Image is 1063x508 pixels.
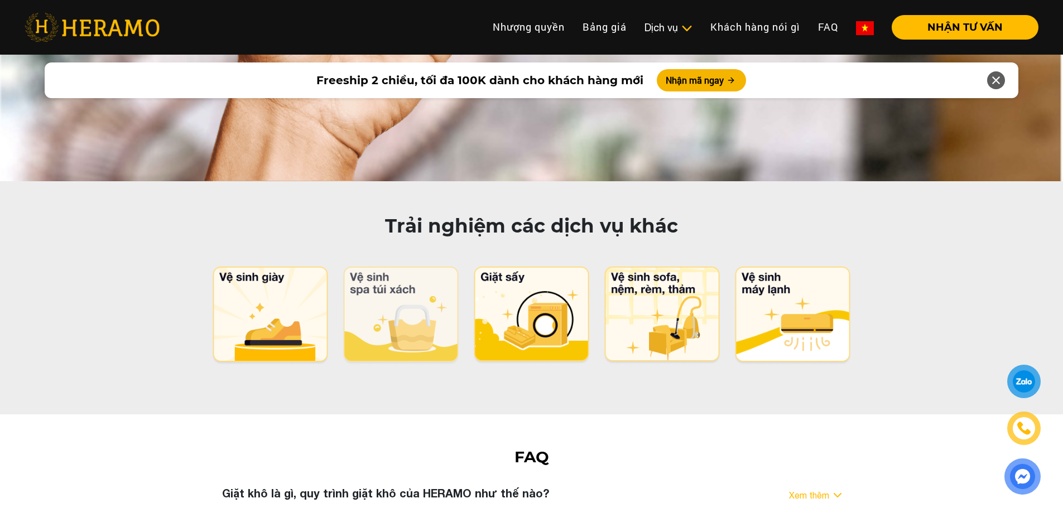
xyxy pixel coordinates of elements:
[1016,420,1032,437] img: phone-icon
[892,15,1038,40] button: NHẬN TƯ VẤN
[789,488,829,502] a: Xem thêm
[834,493,841,497] img: arrow_down.svg
[25,13,160,42] img: heramo-logo.png
[23,448,1040,467] h2: FAQ
[883,22,1038,32] a: NHẬN TƯ VẤN
[603,267,721,365] img: hh.png
[657,69,746,91] button: Nhận mã ngay
[281,215,783,238] h2: Trải nghiệm các dịch vụ khác
[222,486,549,500] h3: Giặt khô là gì, quy trình giặt khô của HERAMO như thế nào?
[316,72,643,89] span: Freeship 2 chiều, tối đa 100K dành cho khách hàng mới
[211,267,329,365] img: sc.png
[734,267,852,365] img: ac.png
[473,267,590,365] img: ld.png
[1009,413,1039,443] a: phone-icon
[574,15,636,39] a: Bảng giá
[484,15,574,39] a: Nhượng quyền
[644,20,692,35] div: Dịch vụ
[681,23,692,34] img: subToggleIcon
[701,15,809,39] a: Khách hàng nói gì
[342,267,460,365] img: bc.png
[809,15,847,39] a: FAQ
[856,21,874,35] img: vn-flag.png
